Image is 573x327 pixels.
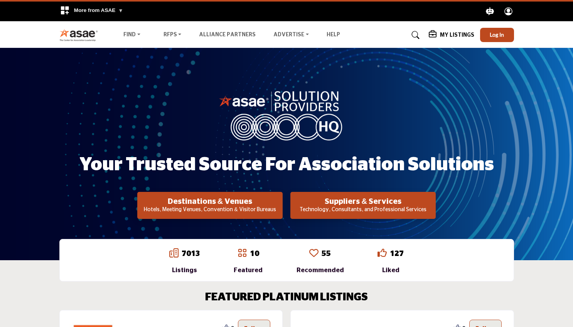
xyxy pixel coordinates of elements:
div: More from ASAE [55,2,128,21]
a: Alliance Partners [199,32,256,37]
button: Suppliers & Services Technology, Consultants, and Professional Services [290,192,436,219]
a: Help [327,32,340,37]
a: 10 [250,250,259,258]
h2: Destinations & Venues [140,197,280,206]
a: 7013 [182,250,200,258]
h2: Suppliers & Services [293,197,433,206]
a: 55 [322,250,331,258]
a: Go to Recommended [309,248,319,259]
button: Log In [480,28,514,42]
img: Site Logo [59,29,102,41]
p: Hotels, Meeting Venues, Convention & Visitor Bureaus [140,206,280,214]
a: Advertise [268,30,314,41]
p: Technology, Consultants, and Professional Services [293,206,433,214]
h1: Your Trusted Source for Association Solutions [79,153,494,177]
a: Go to Featured [238,248,247,259]
a: RFPs [158,30,187,41]
div: Liked [378,266,404,275]
div: Featured [234,266,263,275]
div: My Listings [429,30,474,40]
h2: FEATURED PLATINUM LISTINGS [205,291,368,304]
a: 127 [390,250,404,258]
a: Find [118,30,146,41]
a: Search [404,29,425,41]
i: Go to Liked [378,248,387,258]
img: image [219,89,354,140]
span: More from ASAE [74,7,123,13]
div: Listings [169,266,200,275]
button: Destinations & Venues Hotels, Meeting Venues, Convention & Visitor Bureaus [137,192,283,219]
h5: My Listings [440,32,474,39]
span: Log In [490,31,504,38]
div: Recommended [297,266,344,275]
